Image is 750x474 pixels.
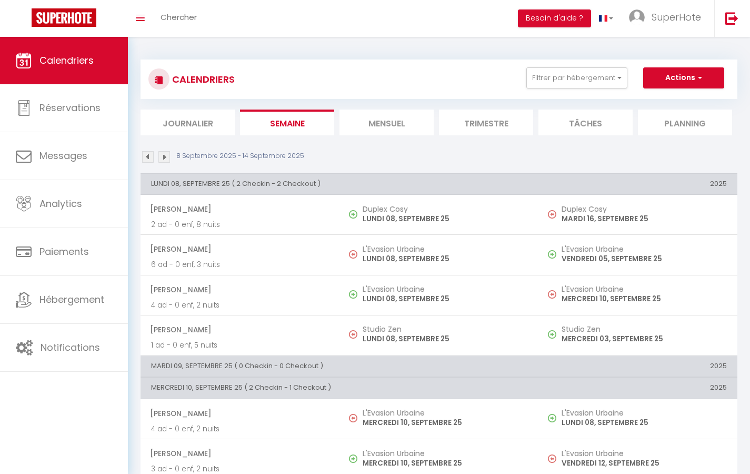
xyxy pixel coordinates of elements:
p: 8 Septembre 2025 - 14 Septembre 2025 [176,151,304,161]
img: NO IMAGE [349,250,357,259]
h3: CALENDRIERS [169,67,235,91]
span: [PERSON_NAME] [150,443,329,463]
img: NO IMAGE [548,330,556,339]
span: [PERSON_NAME] [150,280,329,300]
th: MARDI 09, SEPTEMBRE 25 ( 0 Checkin - 0 Checkout ) [141,355,538,377]
h5: L'Evasion Urbaine [562,285,727,293]
h5: L'Evasion Urbaine [562,245,727,253]
h5: L'Evasion Urbaine [363,409,528,417]
th: MERCREDI 10, SEPTEMBRE 25 ( 2 Checkin - 1 Checkout ) [141,378,538,399]
p: MARDI 16, SEPTEMBRE 25 [562,213,727,224]
li: Mensuel [339,110,434,135]
p: 2 ad - 0 enf, 8 nuits [151,219,329,230]
li: Journalier [141,110,235,135]
th: LUNDI 08, SEPTEMBRE 25 ( 2 Checkin - 2 Checkout ) [141,173,538,194]
span: Paiements [39,245,89,258]
p: MERCREDI 10, SEPTEMBRE 25 [363,458,528,469]
p: LUNDI 08, SEPTEMBRE 25 [562,417,727,428]
li: Planning [638,110,732,135]
p: VENDREDI 12, SEPTEMBRE 25 [562,458,727,469]
button: Filtrer par hébergement [526,67,627,88]
li: Tâches [538,110,633,135]
span: Messages [39,149,87,162]
th: 2025 [538,173,737,194]
p: LUNDI 08, SEPTEMBRE 25 [363,213,528,224]
h5: L'Evasion Urbaine [363,245,528,253]
p: 6 ad - 0 enf, 3 nuits [151,259,329,270]
span: SuperHote [652,11,701,24]
p: LUNDI 08, SEPTEMBRE 25 [363,253,528,264]
img: NO IMAGE [548,210,556,219]
p: MERCREDI 03, SEPTEMBRE 25 [562,333,727,344]
p: 4 ad - 0 enf, 2 nuits [151,423,329,434]
h5: Duplex Cosy [562,205,727,213]
p: MERCREDI 10, SEPTEMBRE 25 [562,293,727,304]
p: MERCREDI 10, SEPTEMBRE 25 [363,417,528,428]
img: NO IMAGE [548,290,556,299]
p: 4 ad - 0 enf, 2 nuits [151,300,329,311]
img: logout [725,12,738,25]
span: [PERSON_NAME] [150,239,329,259]
img: Super Booking [32,8,96,27]
h5: L'Evasion Urbaine [562,409,727,417]
li: Trimestre [439,110,533,135]
span: [PERSON_NAME] [150,320,329,340]
img: NO IMAGE [349,330,357,339]
button: Actions [643,67,724,88]
h5: L'Evasion Urbaine [363,449,528,458]
img: ... [629,9,645,25]
h5: Duplex Cosy [363,205,528,213]
th: 2025 [538,378,737,399]
p: LUNDI 08, SEPTEMBRE 25 [363,333,528,344]
h5: L'Evasion Urbaine [363,285,528,293]
li: Semaine [240,110,334,135]
button: Ouvrir le widget de chat LiveChat [8,4,40,36]
p: VENDREDI 05, SEPTEMBRE 25 [562,253,727,264]
span: [PERSON_NAME] [150,403,329,423]
img: NO IMAGE [349,414,357,422]
img: NO IMAGE [548,250,556,259]
p: LUNDI 08, SEPTEMBRE 25 [363,293,528,304]
h5: Studio Zen [562,325,727,333]
span: Chercher [161,12,197,23]
img: NO IMAGE [548,414,556,422]
span: Analytics [39,197,82,210]
span: Notifications [41,341,100,354]
span: [PERSON_NAME] [150,199,329,219]
p: 1 ad - 0 enf, 5 nuits [151,340,329,351]
span: Réservations [39,101,101,114]
th: 2025 [538,355,737,377]
h5: L'Evasion Urbaine [562,449,727,458]
button: Besoin d'aide ? [518,9,591,27]
span: Calendriers [39,54,94,67]
h5: Studio Zen [363,325,528,333]
img: NO IMAGE [548,455,556,463]
span: Hébergement [39,293,104,306]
